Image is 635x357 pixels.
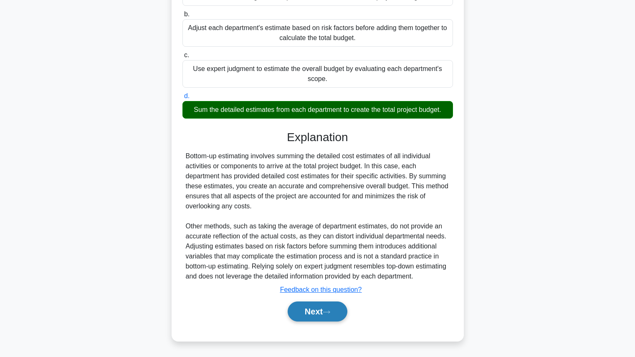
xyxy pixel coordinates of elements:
[182,60,453,88] div: Use expert judgment to estimate the overall budget by evaluating each department's scope.
[182,19,453,47] div: Adjust each department's estimate based on risk factors before adding them together to calculate ...
[187,130,448,144] h3: Explanation
[184,10,190,18] span: b.
[182,101,453,119] div: Sum the detailed estimates from each department to create the total project budget.
[280,286,362,293] a: Feedback on this question?
[186,151,450,281] div: Bottom-up estimating involves summing the detailed cost estimates of all individual activities or...
[184,92,190,99] span: d.
[184,51,189,58] span: c.
[288,301,347,322] button: Next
